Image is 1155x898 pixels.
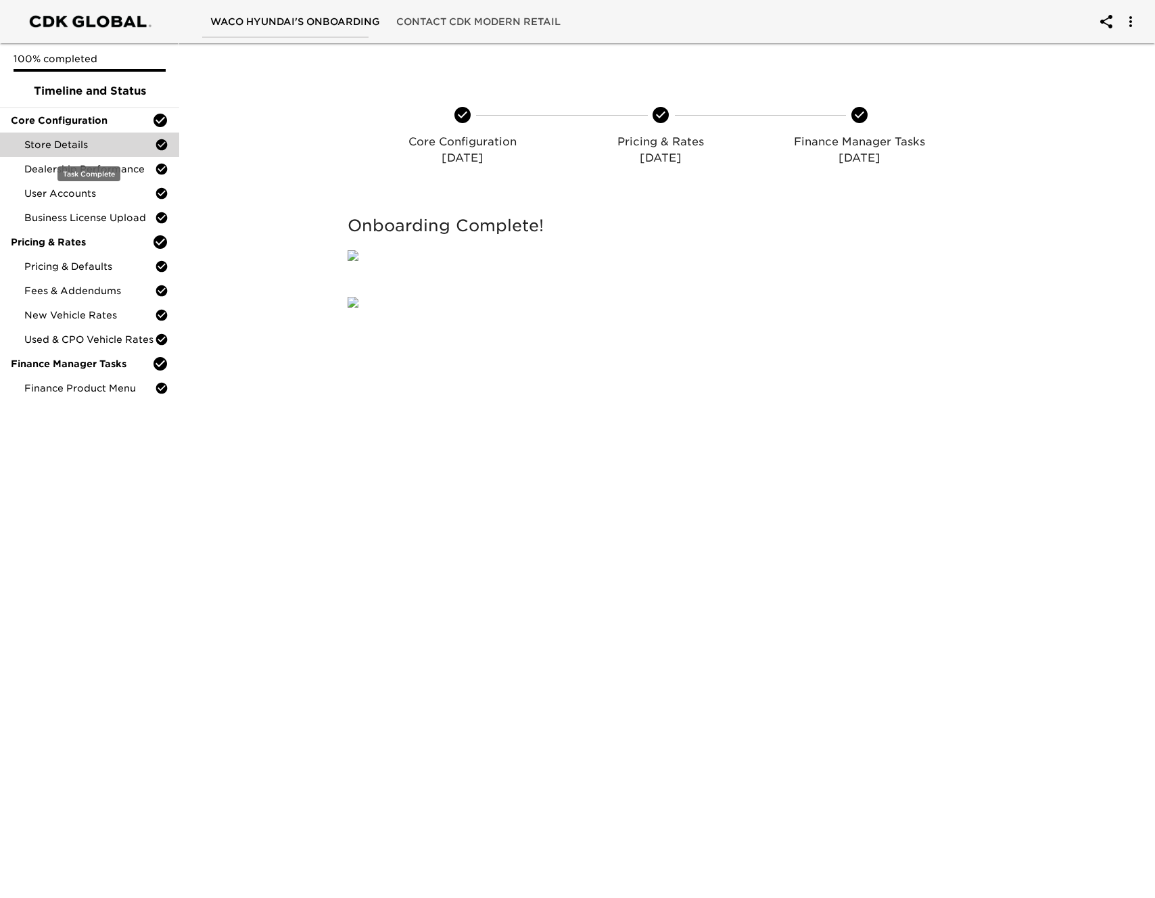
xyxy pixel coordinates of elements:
[765,134,953,150] p: Finance Manager Tasks
[14,52,166,66] p: 100% completed
[24,211,155,224] span: Business License Upload
[24,138,155,151] span: Store Details
[765,150,953,166] p: [DATE]
[24,381,155,395] span: Finance Product Menu
[369,150,557,166] p: [DATE]
[1114,5,1147,38] button: account of current user
[369,134,557,150] p: Core Configuration
[1090,5,1123,38] button: account of current user
[11,83,168,99] span: Timeline and Status
[24,284,155,298] span: Fees & Addendums
[11,357,152,371] span: Finance Manager Tasks
[348,250,358,261] img: qkibX1zbU72zw90W6Gan%2FTemplates%2FRjS7uaFIXtg43HUzxvoG%2F5032e6d8-b7fd-493e-871b-cf634c9dfc87.png
[396,14,561,30] span: Contact CDK Modern Retail
[24,260,155,273] span: Pricing & Defaults
[567,150,755,166] p: [DATE]
[24,333,155,346] span: Used & CPO Vehicle Rates
[24,187,155,200] span: User Accounts
[11,235,152,249] span: Pricing & Rates
[348,297,358,308] img: qkibX1zbU72zw90W6Gan%2FTemplates%2FRjS7uaFIXtg43HUzxvoG%2F3e51d9d6-1114-4229-a5bf-f5ca567b6beb.jpg
[210,14,380,30] span: Waco Hyundai's Onboarding
[11,114,152,127] span: Core Configuration
[567,134,755,150] p: Pricing & Rates
[24,162,155,176] span: Dealership Performance
[348,215,974,237] h5: Onboarding Complete!
[24,308,155,322] span: New Vehicle Rates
